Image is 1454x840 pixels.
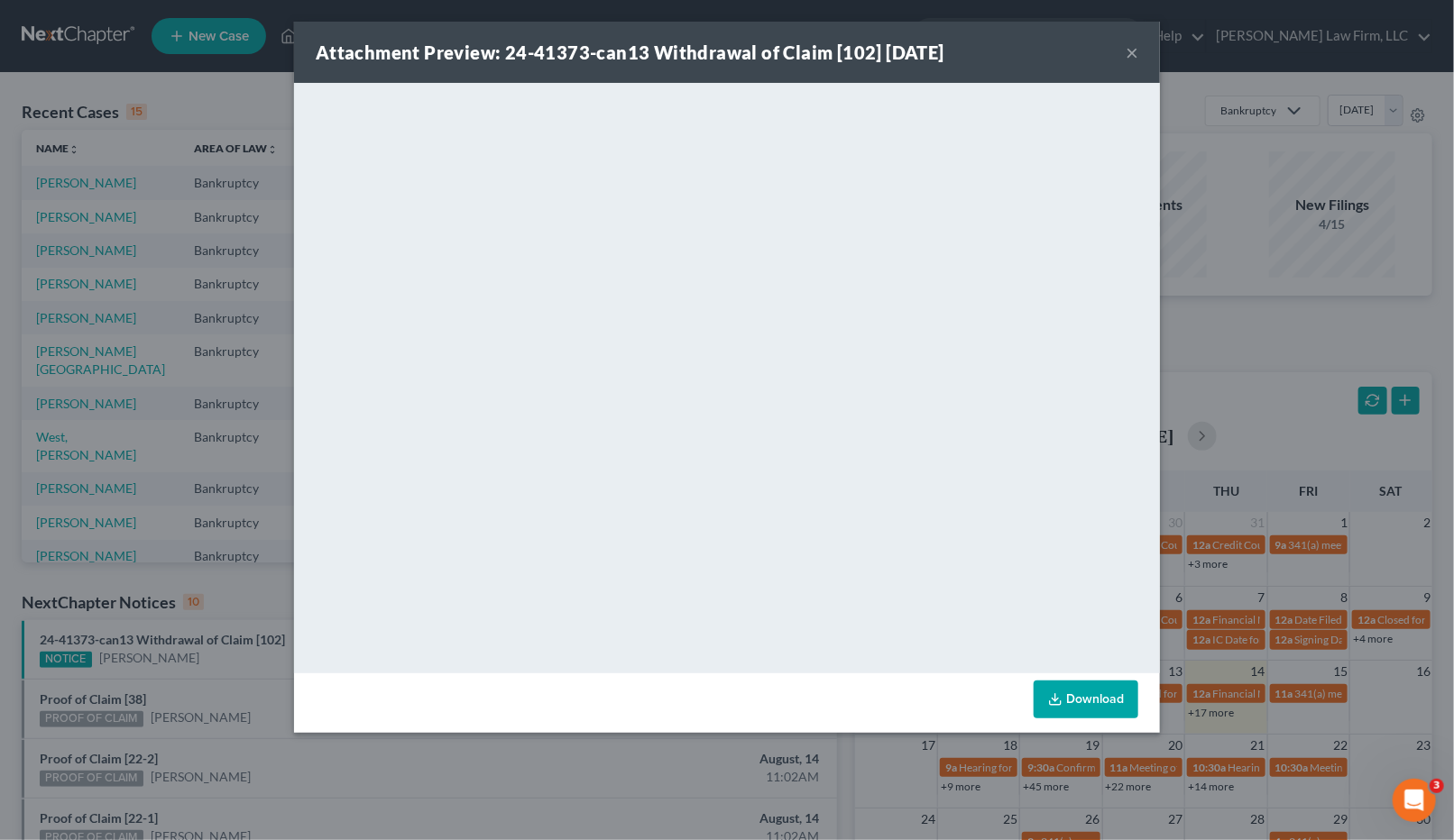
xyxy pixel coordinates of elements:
[316,41,944,63] strong: Attachment Preview: 24-41373-can13 Withdrawal of Claim [102] [DATE]
[294,83,1160,669] iframe: <object ng-attr-data='[URL][DOMAIN_NAME]' type='application/pdf' width='100%' height='650px'></ob...
[1126,41,1138,63] button: ×
[1393,779,1436,822] iframe: Intercom live chat
[1034,680,1138,718] a: Download
[1430,779,1444,793] span: 3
